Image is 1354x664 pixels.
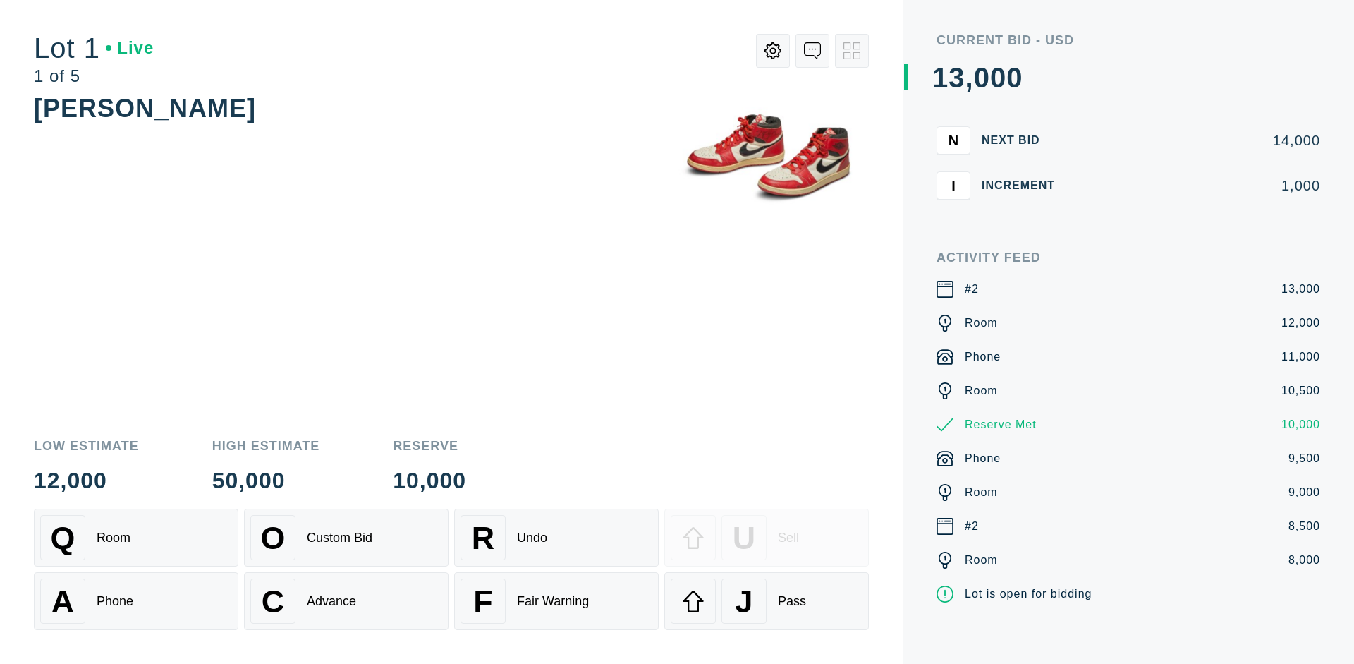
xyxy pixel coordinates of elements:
button: CAdvance [244,572,449,630]
div: 9,500 [1288,450,1320,467]
div: Next Bid [982,135,1066,146]
div: Reserve [393,440,466,452]
div: [PERSON_NAME] [34,94,256,123]
div: 10,000 [393,469,466,492]
button: JPass [664,572,869,630]
div: Activity Feed [937,251,1320,264]
button: QRoom [34,509,238,567]
div: 1 [932,64,949,92]
span: I [951,177,956,193]
div: 0 [990,64,1006,92]
div: 14,000 [1078,133,1320,147]
div: , [965,64,974,346]
span: O [261,520,286,556]
div: 8,500 [1288,518,1320,535]
div: Low Estimate [34,440,139,452]
div: 1 of 5 [34,68,154,85]
div: Advance [307,594,356,609]
span: F [473,584,492,620]
div: Room [965,552,998,569]
div: 9,000 [1288,484,1320,501]
button: RUndo [454,509,659,567]
div: Increment [982,180,1066,191]
div: Undo [517,531,547,545]
span: U [733,520,755,556]
button: USell [664,509,869,567]
span: Q [51,520,75,556]
div: 50,000 [212,469,320,492]
div: 12,000 [1281,315,1320,332]
span: C [262,584,284,620]
span: A [51,584,74,620]
button: OCustom Bid [244,509,449,567]
div: Sell [778,531,799,545]
button: N [937,126,970,155]
div: Room [97,531,130,545]
div: Phone [97,594,133,609]
span: N [949,132,958,148]
div: Live [106,40,154,56]
div: #2 [965,281,979,298]
div: Lot is open for bidding [965,586,1092,603]
div: 1,000 [1078,179,1320,193]
div: High Estimate [212,440,320,452]
div: Phone [965,450,1001,467]
div: Room [965,382,998,399]
div: Reserve Met [965,416,1037,433]
span: R [472,520,494,556]
div: Pass [778,594,806,609]
div: 11,000 [1281,349,1320,366]
span: J [735,584,752,620]
button: APhone [34,572,238,630]
div: 3 [949,64,965,92]
div: Fair Warning [517,594,589,609]
div: 10,500 [1281,382,1320,399]
div: 0 [974,64,990,92]
div: 0 [1006,64,1023,92]
div: Lot 1 [34,34,154,62]
button: FFair Warning [454,572,659,630]
div: Room [965,484,998,501]
div: #2 [965,518,979,535]
div: 8,000 [1288,552,1320,569]
div: Custom Bid [307,531,372,545]
div: Room [965,315,998,332]
button: I [937,171,970,200]
div: Current Bid - USD [937,34,1320,47]
div: Phone [965,349,1001,366]
div: 13,000 [1281,281,1320,298]
div: 12,000 [34,469,139,492]
div: 10,000 [1281,416,1320,433]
